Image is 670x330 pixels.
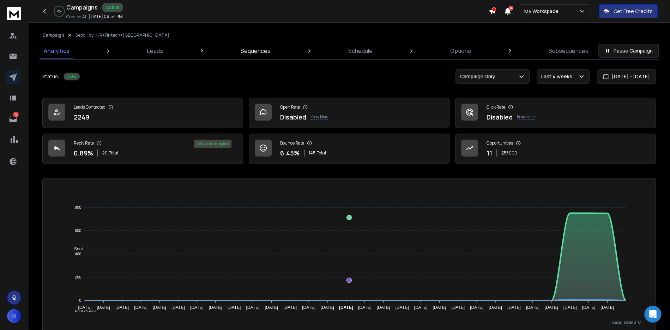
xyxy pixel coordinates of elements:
[545,305,558,310] tspan: [DATE]
[455,134,656,164] a: Opportunities11$55000
[194,140,231,148] div: 55 % positive replies
[64,73,80,80] div: Active
[102,150,108,156] span: 20
[358,305,372,310] tspan: [DATE]
[450,47,471,55] p: Options
[507,305,521,310] tspan: [DATE]
[599,4,658,18] button: Get Free Credits
[460,73,498,80] p: Campaign Only
[79,298,81,302] tspan: 0
[487,104,505,110] p: Click Rate
[7,7,21,20] img: logo
[74,148,93,158] p: 0.89 %
[66,14,87,20] p: Created At:
[44,47,70,55] p: Analytics
[309,150,315,156] span: 145
[470,305,483,310] tspan: [DATE]
[280,148,300,158] p: 6.45 %
[283,305,297,310] tspan: [DATE]
[209,305,222,310] tspan: [DATE]
[541,73,575,80] p: Last 4 weeks
[280,140,304,146] p: Bounce Rate
[446,42,475,59] a: Options
[75,228,81,233] tspan: 600
[455,98,656,128] a: Click RateDisabledKnow More
[524,8,561,15] p: My Workspace
[42,98,243,128] a: Leads Contacted2249
[102,3,123,12] div: Active
[249,98,449,128] a: Open RateDisabledKnow More
[153,305,166,310] tspan: [DATE]
[227,305,241,310] tspan: [DATE]
[597,69,656,84] button: [DATE] - [DATE]
[75,205,81,209] tspan: 800
[644,306,661,323] div: Open Intercom Messenger
[302,305,315,310] tspan: [DATE]
[236,42,275,59] a: Sequences
[42,32,64,38] button: Campaign
[549,47,588,55] p: Subsequences
[69,309,97,314] span: Total Opens
[280,112,306,122] p: Disabled
[246,305,259,310] tspan: [DATE]
[76,32,169,38] p: Sept_Idy_HR+FIntech+[GEOGRAPHIC_DATA]
[54,320,644,325] p: x-axis : Date(UTC)
[517,114,535,120] p: Know More
[75,275,81,279] tspan: 200
[69,246,83,251] span: Sent
[344,42,377,59] a: Schedule
[89,14,123,19] p: [DATE] 06:54 PM
[614,8,653,15] p: Get Free Credits
[348,47,373,55] p: Schedule
[563,305,577,310] tspan: [DATE]
[40,42,74,59] a: Analytics
[75,252,81,256] tspan: 400
[7,309,21,323] button: R
[582,305,595,310] tspan: [DATE]
[190,305,204,310] tspan: [DATE]
[600,305,614,310] tspan: [DATE]
[134,305,147,310] tspan: [DATE]
[241,47,271,55] p: Sequences
[265,305,278,310] tspan: [DATE]
[433,305,446,310] tspan: [DATE]
[487,140,513,146] p: Opportunities
[339,305,353,310] tspan: [DATE]
[377,305,390,310] tspan: [DATE]
[74,140,94,146] p: Reply Rate
[487,148,492,158] p: 11
[74,104,105,110] p: Leads Contacted
[544,42,593,59] a: Subsequences
[66,3,98,12] h1: Campaigns
[508,6,513,11] span: 34
[249,134,449,164] a: Bounce Rate6.45%145Total
[13,112,19,117] p: 10
[321,305,334,310] tspan: [DATE]
[42,73,59,80] p: Status:
[396,305,409,310] tspan: [DATE]
[109,150,118,156] span: Total
[526,305,539,310] tspan: [DATE]
[143,42,167,59] a: Leads
[414,305,427,310] tspan: [DATE]
[97,305,110,310] tspan: [DATE]
[42,134,243,164] a: Reply Rate0.89%20Total55% positive replies
[489,305,502,310] tspan: [DATE]
[58,9,61,13] p: 0 %
[317,150,326,156] span: Total
[171,305,185,310] tspan: [DATE]
[451,305,465,310] tspan: [DATE]
[487,112,513,122] p: Disabled
[501,150,517,156] p: $ 55000
[147,47,163,55] p: Leads
[6,112,20,126] a: 10
[280,104,300,110] p: Open Rate
[310,114,328,120] p: Know More
[115,305,129,310] tspan: [DATE]
[74,112,89,122] p: 2249
[598,44,659,58] button: Pause Campaign
[78,305,91,310] tspan: [DATE]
